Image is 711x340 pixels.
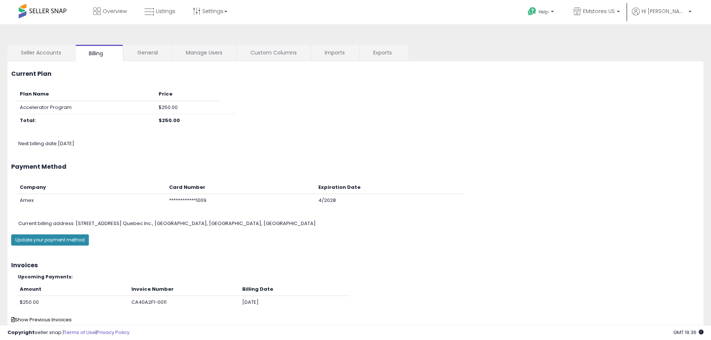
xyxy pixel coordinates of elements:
[75,45,123,61] a: Billing
[156,101,221,114] td: $250.00
[239,296,350,309] td: [DATE]
[17,296,128,309] td: $250.00
[20,117,36,124] b: Total:
[527,7,537,16] i: Get Help
[632,7,692,24] a: Hi [PERSON_NAME]
[239,283,350,296] th: Billing Date
[11,316,72,323] span: Show Previous Invoices
[128,296,239,309] td: CA40A2F1-0011
[156,7,175,15] span: Listings
[315,181,465,194] th: Expiration Date
[103,7,127,15] span: Overview
[237,45,310,60] a: Custom Columns
[11,262,700,269] h3: Invoices
[522,1,561,24] a: Help
[539,9,549,15] span: Help
[64,329,96,336] a: Terms of Use
[673,329,704,336] span: 2025-08-11 19:36 GMT
[97,329,130,336] a: Privacy Policy
[583,7,615,15] span: EMstores US
[311,45,359,60] a: Imports
[360,45,408,60] a: Exports
[17,283,128,296] th: Amount
[172,45,236,60] a: Manage Users
[11,163,700,170] h3: Payment Method
[7,329,130,336] div: seller snap | |
[124,45,171,60] a: General
[18,220,75,227] span: Current billing address:
[166,181,315,194] th: Card Number
[642,7,686,15] span: Hi [PERSON_NAME]
[11,71,700,77] h3: Current Plan
[17,101,156,114] td: Accelerator Program
[17,181,166,194] th: Company
[7,45,75,60] a: Seller Accounts
[315,194,465,207] td: 4/2028
[7,329,35,336] strong: Copyright
[159,117,180,124] b: $250.00
[17,88,156,101] th: Plan Name
[156,88,221,101] th: Price
[17,194,166,207] td: Amex
[18,274,700,279] h5: Upcoming Payments:
[11,234,89,246] button: Update your payment method
[128,283,239,296] th: Invoice Number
